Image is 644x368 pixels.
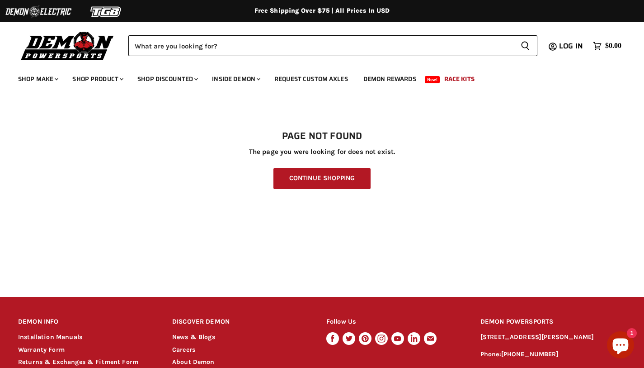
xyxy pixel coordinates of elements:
[425,76,440,83] span: New!
[18,333,82,341] a: Installation Manuals
[205,70,266,88] a: Inside Demon
[501,350,559,358] a: [PHONE_NUMBER]
[172,311,309,333] h2: DISCOVER DEMON
[559,40,583,52] span: Log in
[66,70,129,88] a: Shop Product
[18,346,65,354] a: Warranty Form
[18,29,117,62] img: Demon Powersports
[604,331,637,361] inbox-online-store-chat: Shopify online store chat
[128,35,537,56] form: Product
[480,349,626,360] p: Phone:
[555,42,588,50] a: Log in
[18,358,138,366] a: Returns & Exchanges & Fitment Form
[605,42,621,50] span: $0.00
[268,70,355,88] a: Request Custom Axles
[437,70,481,88] a: Race Kits
[172,333,215,341] a: News & Blogs
[11,70,64,88] a: Shop Make
[128,35,513,56] input: Search
[72,3,140,20] img: TGB Logo 2
[273,168,371,189] a: Continue Shopping
[172,358,215,366] a: About Demon
[588,39,626,53] a: $0.00
[357,70,423,88] a: Demon Rewards
[18,311,155,333] h2: DEMON INFO
[326,311,463,333] h2: Follow Us
[513,35,537,56] button: Search
[480,332,626,343] p: [STREET_ADDRESS][PERSON_NAME]
[131,70,203,88] a: Shop Discounted
[172,346,195,354] a: Careers
[18,148,626,156] p: The page you were looking for does not exist.
[5,3,72,20] img: Demon Electric Logo 2
[480,311,626,333] h2: DEMON POWERSPORTS
[18,131,626,142] h1: Page not found
[11,66,619,88] ul: Main menu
